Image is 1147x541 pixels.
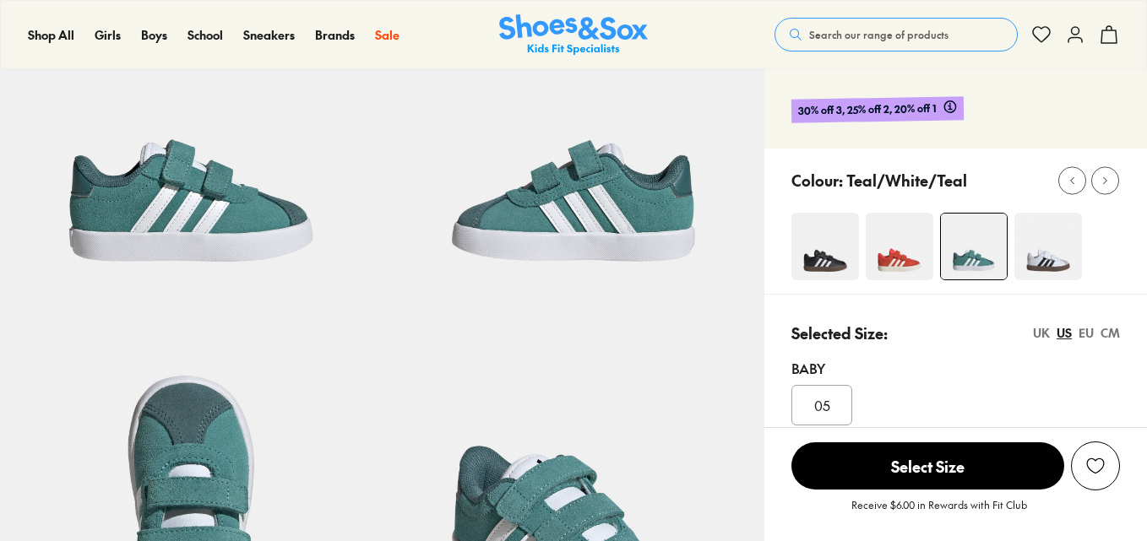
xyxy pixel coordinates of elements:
[1014,213,1082,280] img: 4-498573_1
[791,322,888,344] p: Selected Size:
[775,18,1018,51] button: Search our range of products
[243,26,295,44] a: Sneakers
[375,26,400,44] a: Sale
[243,26,295,43] span: Sneakers
[499,14,648,56] img: SNS_Logo_Responsive.svg
[798,100,937,119] span: 30% off 3, 25% off 2, 20% off 1
[1101,324,1120,342] div: CM
[375,26,400,43] span: Sale
[141,26,167,44] a: Boys
[814,395,830,415] span: 05
[791,169,843,192] p: Colour:
[315,26,355,43] span: Brands
[851,497,1027,527] p: Receive $6.00 in Rewards with Fit Club
[95,26,121,43] span: Girls
[791,213,859,280] img: 4-548031_1
[791,358,1120,378] div: Baby
[28,26,74,44] a: Shop All
[791,441,1064,490] button: Select Size
[1071,441,1120,490] button: Add to Wishlist
[141,26,167,43] span: Boys
[188,26,223,44] a: School
[846,169,967,192] p: Teal/White/Teal
[188,26,223,43] span: School
[809,27,949,42] span: Search our range of products
[499,14,648,56] a: Shoes & Sox
[941,214,1007,279] img: 4-548220_1
[866,213,933,280] img: 4-524344_1
[28,26,74,43] span: Shop All
[1079,324,1094,342] div: EU
[791,442,1064,490] span: Select Size
[1033,324,1050,342] div: UK
[315,26,355,44] a: Brands
[95,26,121,44] a: Girls
[1057,324,1072,342] div: US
